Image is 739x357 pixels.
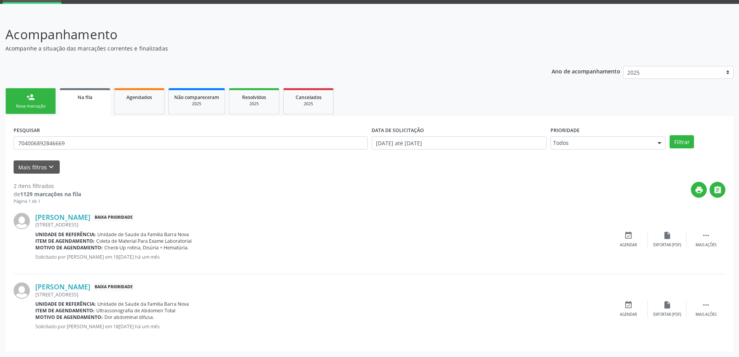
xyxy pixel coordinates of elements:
a: [PERSON_NAME] [35,282,90,291]
span: Baixa Prioridade [93,283,134,291]
span: Cancelados [296,94,322,101]
span: Não compareceram [174,94,219,101]
strong: 1129 marcações na fila [20,190,81,198]
i:  [713,186,722,194]
div: 2025 [289,101,328,107]
div: [STREET_ADDRESS] [35,221,609,228]
span: Dor abdominal difusa. [104,314,154,320]
b: Unidade de referência: [35,301,96,307]
label: DATA DE SOLICITAÇÃO [372,124,424,136]
div: Exportar (PDF) [653,242,681,248]
div: Mais ações [696,242,717,248]
i:  [702,301,710,309]
b: Item de agendamento: [35,307,95,314]
i: print [695,186,703,194]
span: Coleta de Material Para Exame Laboratorial [96,238,192,244]
span: Todos [553,139,650,147]
i:  [702,231,710,240]
input: Selecione um intervalo [372,136,547,150]
i: insert_drive_file [663,301,672,309]
span: Baixa Prioridade [93,213,134,221]
i: keyboard_arrow_down [47,163,55,171]
p: Acompanhe a situação das marcações correntes e finalizadas [5,44,515,52]
b: Unidade de referência: [35,231,96,238]
div: Agendar [620,312,637,317]
b: Item de agendamento: [35,238,95,244]
div: Página 1 de 1 [14,198,81,205]
button:  [710,182,725,198]
b: Motivo de agendamento: [35,244,103,251]
span: Agendados [126,94,152,101]
p: Solicitado por [PERSON_NAME] em 18[DATE] há um mês [35,254,609,260]
div: de [14,190,81,198]
div: Mais ações [696,312,717,317]
div: [STREET_ADDRESS] [35,291,609,298]
i: insert_drive_file [663,231,672,240]
div: person_add [26,93,35,101]
span: Resolvidos [242,94,266,101]
div: Exportar (PDF) [653,312,681,317]
i: event_available [624,301,633,309]
div: 2025 [174,101,219,107]
span: Check-Up rotina, Disúria + Hematúria. [104,244,189,251]
div: 2 itens filtrados [14,182,81,190]
div: Agendar [620,242,637,248]
label: Prioridade [550,124,580,136]
button: Mais filtroskeyboard_arrow_down [14,160,60,174]
div: Nova marcação [11,103,50,109]
b: Motivo de agendamento: [35,314,103,320]
button: print [691,182,707,198]
span: Ultrassonografia de Abdomen Total [96,307,175,314]
i: event_available [624,231,633,240]
span: Na fila [78,94,92,101]
img: img [14,282,30,299]
label: PESQUISAR [14,124,40,136]
span: Unidade de Saude da Familia Barra Nova [97,231,189,238]
div: 2025 [235,101,273,107]
img: img [14,213,30,229]
a: [PERSON_NAME] [35,213,90,221]
span: Unidade de Saude da Familia Barra Nova [97,301,189,307]
p: Acompanhamento [5,25,515,44]
button: Filtrar [670,135,694,148]
p: Solicitado por [PERSON_NAME] em 18[DATE] há um mês [35,323,609,330]
input: Nome, CNS [14,136,368,150]
p: Ano de acompanhamento [552,66,620,76]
